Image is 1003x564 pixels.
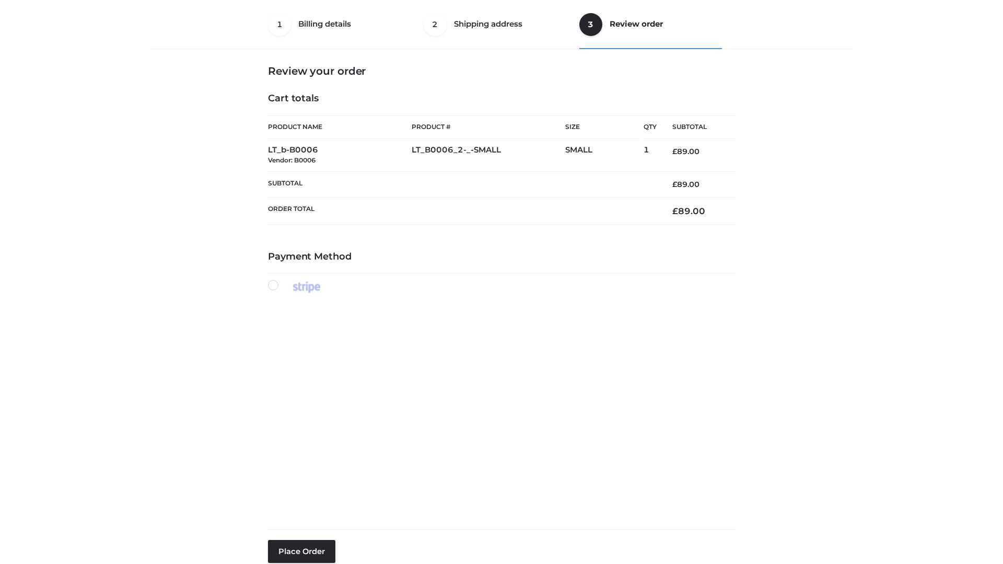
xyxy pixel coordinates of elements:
iframe: Secure payment input frame [266,291,733,521]
th: Product Name [268,115,412,139]
td: SMALL [565,139,644,172]
bdi: 89.00 [672,180,699,189]
bdi: 89.00 [672,147,699,156]
span: £ [672,147,677,156]
td: 1 [644,139,657,172]
span: £ [672,206,678,216]
h4: Payment Method [268,251,735,263]
span: £ [672,180,677,189]
h4: Cart totals [268,93,735,104]
small: Vendor: B0006 [268,156,316,164]
th: Product # [412,115,565,139]
th: Subtotal [268,171,657,197]
th: Size [565,115,638,139]
th: Qty [644,115,657,139]
td: LT_b-B0006 [268,139,412,172]
bdi: 89.00 [672,206,705,216]
th: Order Total [268,197,657,225]
button: Place order [268,540,335,563]
td: LT_B0006_2-_-SMALL [412,139,565,172]
h3: Review your order [268,65,735,77]
th: Subtotal [657,115,735,139]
